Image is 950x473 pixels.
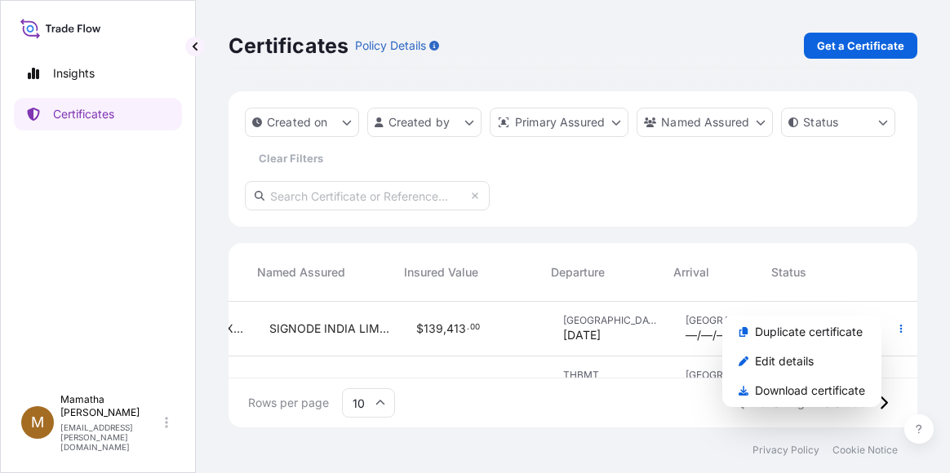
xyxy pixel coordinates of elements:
a: Edit details [726,348,878,374]
p: Certificates [229,33,348,59]
p: Download certificate [755,382,865,399]
p: Get a Certificate [817,38,904,54]
a: Duplicate certificate [726,319,878,345]
div: Actions [722,316,881,407]
p: Duplicate certificate [755,324,863,340]
p: Edit details [755,353,814,369]
p: Policy Details [355,38,426,54]
a: Download certificate [726,378,878,404]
